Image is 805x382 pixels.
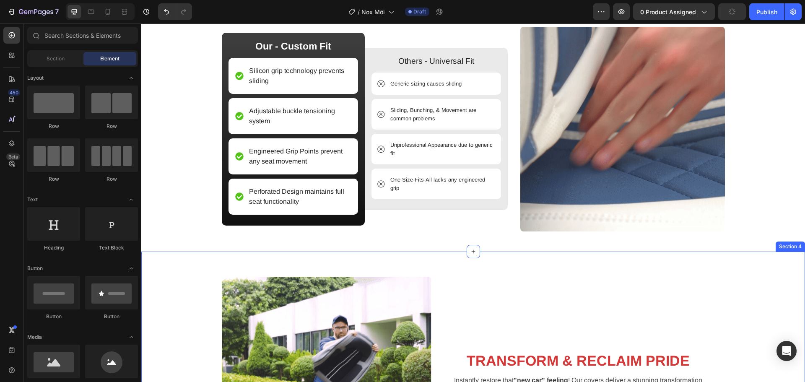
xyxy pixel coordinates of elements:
div: Heading [27,244,80,252]
p: 7 [55,7,59,17]
span: Draft [413,8,426,16]
button: Publish [749,3,784,20]
span: Button [27,265,43,272]
span: Section [47,55,65,62]
span: Element [100,55,119,62]
span: Text [27,196,38,203]
div: Row [85,175,138,183]
iframe: Design area [141,23,805,382]
span: Nox Mới [361,8,385,16]
div: Section 4 [636,219,662,227]
span: Media [27,333,42,341]
span: / [358,8,360,16]
span: Toggle open [125,71,138,85]
div: Open Intercom Messenger [776,341,797,361]
span: Layout [27,74,44,82]
button: 7 [3,3,62,20]
strong: "new car" feeling [372,353,427,360]
div: Undo/Redo [158,3,192,20]
span: Toggle open [125,193,138,206]
p: Generic sizing causes sliding [249,56,320,65]
p: Others - Universal Fit [231,32,359,44]
p: One-Size-Fits-All lacks any engineered grip [249,152,353,169]
input: Search Sections & Elements [27,27,138,44]
p: Sliding, Bunching, & Movement are common problems [249,83,353,99]
span: 0 product assigned [640,8,696,16]
div: 450 [8,89,20,96]
div: Beta [6,153,20,160]
span: Toggle open [125,330,138,344]
div: Row [85,122,138,130]
div: Button [27,313,80,320]
div: Button [85,313,138,320]
div: Row [27,122,80,130]
div: Publish [756,8,777,16]
div: Text Block [85,244,138,252]
span: Toggle open [125,262,138,275]
strong: TRANSFORM & RECLAIM PRIDE [325,329,548,345]
button: 0 product assigned [633,3,715,20]
div: Row [27,175,80,183]
p: Unprofessional Appearance due to generic fit [249,117,353,134]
